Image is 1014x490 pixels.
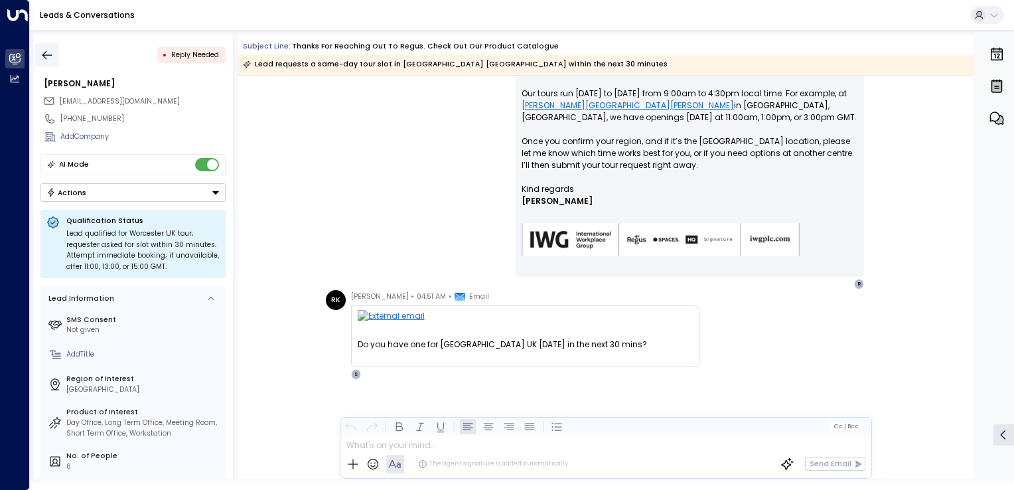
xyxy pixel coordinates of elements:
div: The agent signature is added automatically [418,459,568,469]
a: Leads & Conversations [40,9,135,21]
div: 6 [66,461,222,472]
div: Thanks for reaching out to Regus. Check out our product catalogue [292,41,559,52]
div: Day Office, Long Term Office, Meeting Room, Short Term Office, Workstation [66,418,222,439]
div: Do you have one for [GEOGRAPHIC_DATA] UK [DATE] in the next 30 mins? [358,339,693,351]
div: Actions [46,188,87,197]
span: Email [469,290,489,303]
div: AddCompany [60,131,226,142]
p: Qualification Status [66,216,220,226]
span: [PERSON_NAME] [351,290,409,303]
button: Undo [343,418,359,434]
div: • [163,46,167,64]
span: • [449,290,452,303]
a: [PERSON_NAME][GEOGRAPHIC_DATA][PERSON_NAME] [522,100,734,112]
span: [PERSON_NAME] [522,195,593,207]
div: S [351,369,362,380]
div: AddTitle [66,349,222,360]
span: Subject Line: [243,41,291,51]
span: rheakhanna2022@gmail.com [60,96,180,107]
span: Reply Needed [171,50,219,60]
div: Button group with a nested menu [40,183,226,202]
button: Redo [364,418,380,434]
div: Lead qualified for Worcester UK tour; requester asked for slot within 30 minutes. Attempt immedia... [66,228,220,272]
div: [PERSON_NAME] [44,78,226,90]
div: [PHONE_NUMBER] [60,114,226,124]
img: AIorK4zU2Kz5WUNqa9ifSKC9jFH1hjwenjvh85X70KBOPduETvkeZu4OqG8oPuqbwvp3xfXcMQJCRtwYb-SG [522,223,800,257]
div: Lead Information [45,293,114,304]
label: No. of People [66,451,222,461]
label: SMS Consent [66,315,222,325]
div: Signature [522,183,858,273]
span: Cc Bcc [833,423,859,430]
button: Actions [40,183,226,202]
span: | [843,423,845,430]
span: • [411,290,414,303]
button: Cc|Bcc [830,422,863,431]
div: RK [326,290,346,310]
div: [GEOGRAPHIC_DATA] [66,384,222,395]
div: R [854,279,865,289]
span: 04:51 AM [417,290,446,303]
span: Kind regards [522,183,574,195]
img: External email [358,310,693,327]
div: Not given [66,325,222,335]
label: Region of Interest [66,374,222,384]
div: Lead requests a same-day tour slot in [GEOGRAPHIC_DATA] [GEOGRAPHIC_DATA] within the next 30 minutes [243,58,668,71]
label: Product of Interest [66,407,222,418]
div: AI Mode [59,158,89,171]
span: [EMAIL_ADDRESS][DOMAIN_NAME] [60,96,180,106]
